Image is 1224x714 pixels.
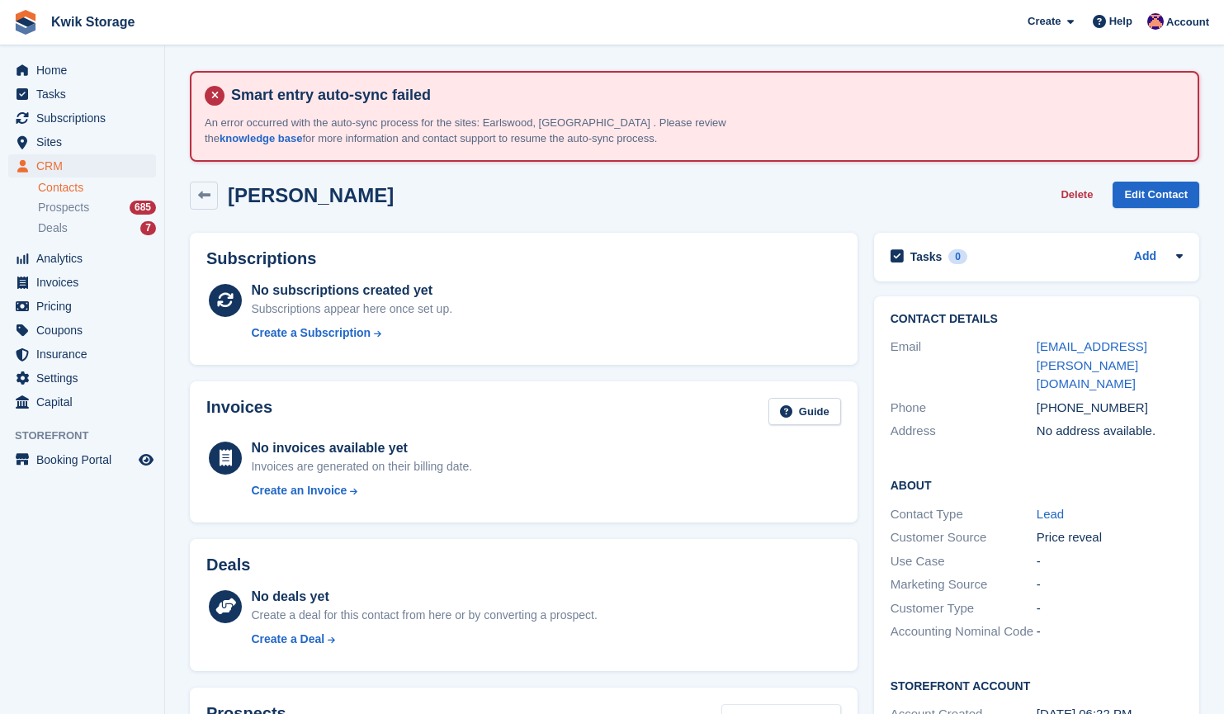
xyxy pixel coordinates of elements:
a: menu [8,343,156,366]
div: Customer Source [891,528,1037,547]
div: No invoices available yet [251,438,472,458]
h2: Deals [206,556,250,575]
h2: Contact Details [891,313,1183,326]
h2: Storefront Account [891,677,1183,693]
a: Prospects 685 [38,199,156,216]
span: Analytics [36,247,135,270]
a: Deals 7 [38,220,156,237]
a: menu [8,319,156,342]
span: Tasks [36,83,135,106]
div: - [1037,575,1183,594]
span: Sites [36,130,135,154]
div: Email [891,338,1037,394]
h2: Subscriptions [206,249,841,268]
a: Preview store [136,450,156,470]
span: Storefront [15,428,164,444]
div: Create a Deal [251,631,324,648]
div: Marketing Source [891,575,1037,594]
div: Create a deal for this contact from here or by converting a prospect. [251,607,597,624]
span: Capital [36,390,135,414]
a: menu [8,247,156,270]
div: Subscriptions appear here once set up. [251,300,452,318]
a: Edit Contact [1113,182,1199,209]
a: menu [8,59,156,82]
a: menu [8,295,156,318]
p: An error occurred with the auto-sync process for the sites: Earlswood, [GEOGRAPHIC_DATA] . Please... [205,115,782,147]
div: No address available. [1037,422,1183,441]
a: menu [8,390,156,414]
span: Pricing [36,295,135,318]
span: Subscriptions [36,106,135,130]
div: No subscriptions created yet [251,281,452,300]
a: Create a Subscription [251,324,452,342]
span: Account [1166,14,1209,31]
div: - [1037,599,1183,618]
span: Home [36,59,135,82]
div: Contact Type [891,505,1037,524]
span: Prospects [38,200,89,215]
div: No deals yet [251,587,597,607]
div: Invoices are generated on their billing date. [251,458,472,475]
span: Help [1109,13,1132,30]
div: [PHONE_NUMBER] [1037,399,1183,418]
a: menu [8,154,156,177]
span: Coupons [36,319,135,342]
a: Create an Invoice [251,482,472,499]
div: Accounting Nominal Code [891,622,1037,641]
a: menu [8,271,156,294]
div: Use Case [891,552,1037,571]
div: 685 [130,201,156,215]
img: Jade Stanley [1147,13,1164,30]
a: Lead [1037,507,1064,521]
span: CRM [36,154,135,177]
button: Delete [1054,182,1099,209]
div: Phone [891,399,1037,418]
div: Address [891,422,1037,441]
a: Create a Deal [251,631,597,648]
span: Deals [38,220,68,236]
img: stora-icon-8386f47178a22dfd0bd8f6a31ec36ba5ce8667c1dd55bd0f319d3a0aa187defe.svg [13,10,38,35]
a: knowledge base [220,132,302,144]
div: 7 [140,221,156,235]
div: 0 [948,249,967,264]
a: menu [8,366,156,390]
h2: Invoices [206,398,272,425]
h2: About [891,476,1183,493]
span: Invoices [36,271,135,294]
div: - [1037,552,1183,571]
a: [EMAIL_ADDRESS][PERSON_NAME][DOMAIN_NAME] [1037,339,1147,390]
div: - [1037,622,1183,641]
a: menu [8,106,156,130]
div: Price reveal [1037,528,1183,547]
a: Contacts [38,180,156,196]
div: Create an Invoice [251,482,347,499]
h2: Tasks [910,249,943,264]
div: Create a Subscription [251,324,371,342]
h4: Smart entry auto-sync failed [224,86,1184,105]
a: menu [8,448,156,471]
span: Booking Portal [36,448,135,471]
a: Add [1134,248,1156,267]
div: Customer Type [891,599,1037,618]
h2: [PERSON_NAME] [228,184,394,206]
span: Create [1028,13,1061,30]
a: menu [8,130,156,154]
a: Kwik Storage [45,8,141,35]
a: Guide [768,398,841,425]
a: menu [8,83,156,106]
span: Settings [36,366,135,390]
span: Insurance [36,343,135,366]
